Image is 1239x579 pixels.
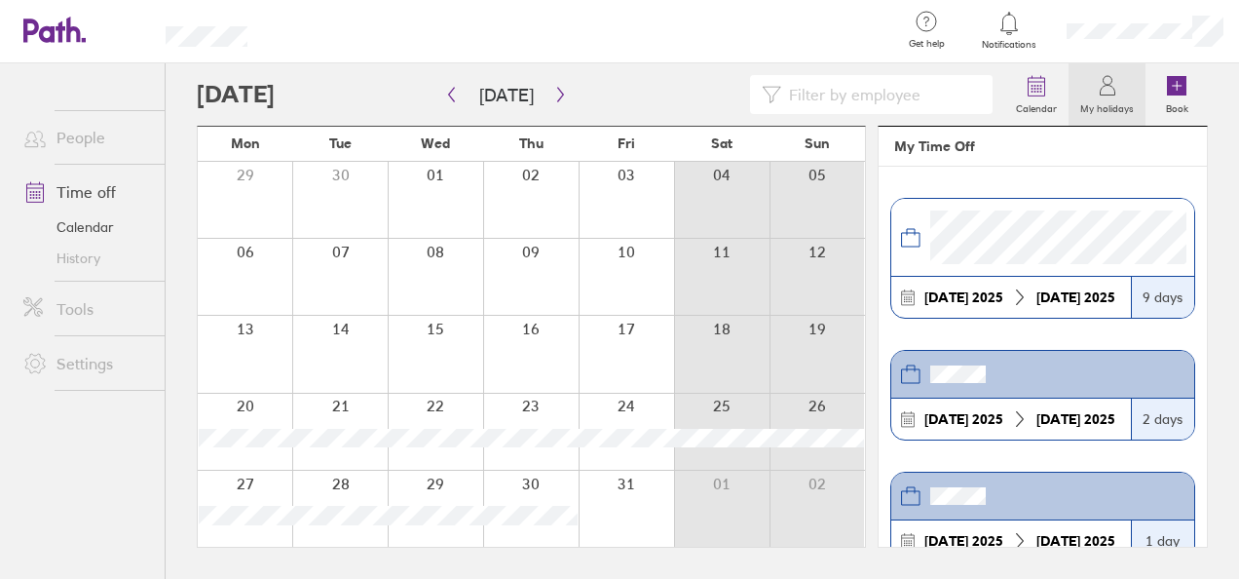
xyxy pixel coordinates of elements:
[1069,97,1145,115] label: My holidays
[1154,97,1200,115] label: Book
[1029,411,1123,427] div: 2025
[895,38,958,50] span: Get help
[890,472,1196,562] a: [DATE] 2025[DATE] 20251 day
[1145,63,1208,126] a: Book
[924,532,968,550] strong: [DATE]
[917,289,1011,305] div: 2025
[1036,289,1080,306] strong: [DATE]
[978,39,1041,51] span: Notifications
[231,135,260,151] span: Mon
[1029,533,1123,549] div: 2025
[8,212,165,243] a: Calendar
[890,350,1196,441] a: [DATE] 2025[DATE] 20252 days
[805,135,830,151] span: Sun
[1131,277,1195,318] div: 9 days
[1069,63,1145,126] a: My holidays
[421,135,450,151] span: Wed
[781,76,981,113] input: Filter by employee
[1131,521,1195,561] div: 1 day
[519,135,544,151] span: Thu
[8,344,165,383] a: Settings
[8,289,165,328] a: Tools
[8,173,165,212] a: Time off
[1036,532,1080,550] strong: [DATE]
[464,79,549,111] button: [DATE]
[8,243,165,274] a: History
[1029,289,1123,305] div: 2025
[1004,97,1069,115] label: Calendar
[924,410,968,428] strong: [DATE]
[917,411,1011,427] div: 2025
[879,127,1208,167] header: My Time Off
[8,118,165,157] a: People
[1004,63,1069,126] a: Calendar
[890,198,1196,319] a: [DATE] 2025[DATE] 20259 days
[711,135,732,151] span: Sat
[1131,399,1195,440] div: 2 days
[917,533,1011,549] div: 2025
[329,135,352,151] span: Tue
[978,10,1041,51] a: Notifications
[924,289,968,306] strong: [DATE]
[1036,410,1080,428] strong: [DATE]
[618,135,635,151] span: Fri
